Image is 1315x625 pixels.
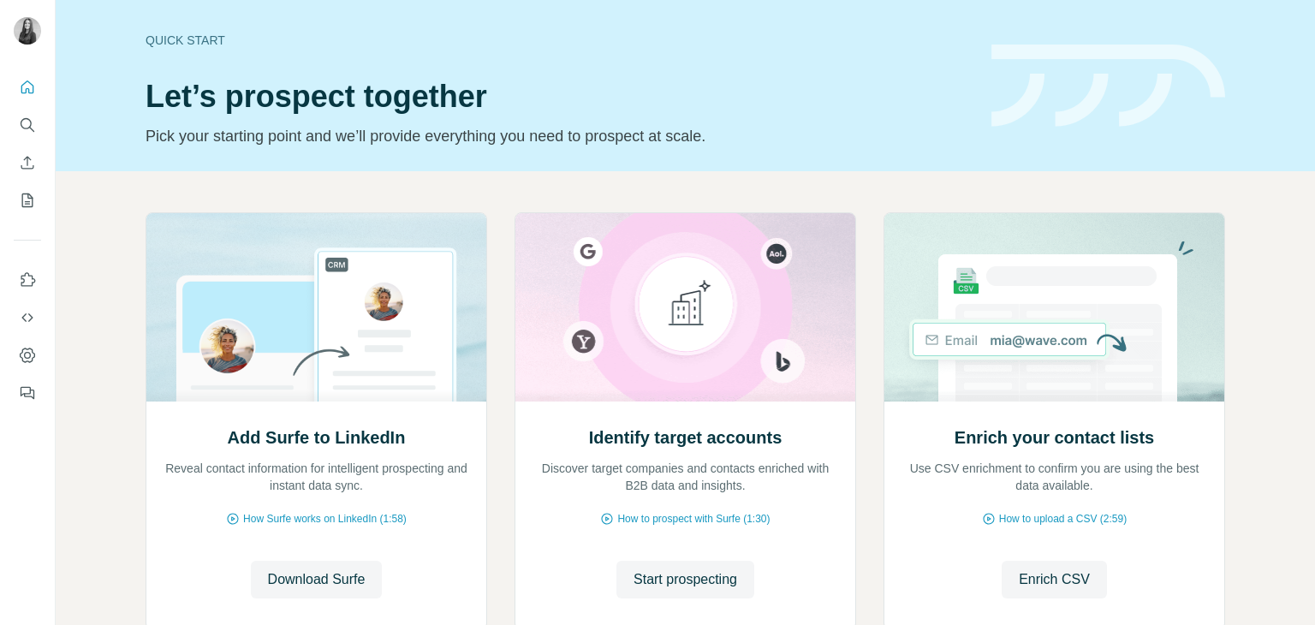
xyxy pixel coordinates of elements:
button: Enrich CSV [14,147,41,178]
p: Use CSV enrichment to confirm you are using the best data available. [901,460,1207,494]
p: Reveal contact information for intelligent prospecting and instant data sync. [164,460,469,494]
span: Start prospecting [634,569,737,590]
span: How Surfe works on LinkedIn (1:58) [243,511,407,527]
p: Discover target companies and contacts enriched with B2B data and insights. [533,460,838,494]
span: Enrich CSV [1019,569,1090,590]
img: Avatar [14,17,41,45]
h2: Add Surfe to LinkedIn [228,426,406,449]
img: banner [991,45,1225,128]
h1: Let’s prospect together [146,80,971,114]
button: Search [14,110,41,140]
img: Identify target accounts [515,213,856,402]
button: Enrich CSV [1002,561,1107,598]
button: Use Surfe on LinkedIn [14,265,41,295]
h2: Enrich your contact lists [955,426,1154,449]
span: How to prospect with Surfe (1:30) [617,511,770,527]
span: Download Surfe [268,569,366,590]
p: Pick your starting point and we’ll provide everything you need to prospect at scale. [146,124,971,148]
h2: Identify target accounts [589,426,782,449]
button: Download Surfe [251,561,383,598]
img: Add Surfe to LinkedIn [146,213,487,402]
button: Dashboard [14,340,41,371]
img: Enrich your contact lists [884,213,1225,402]
div: Quick start [146,32,971,49]
button: Start prospecting [616,561,754,598]
span: How to upload a CSV (2:59) [999,511,1127,527]
button: Quick start [14,72,41,103]
button: Use Surfe API [14,302,41,333]
button: My lists [14,185,41,216]
button: Feedback [14,378,41,408]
